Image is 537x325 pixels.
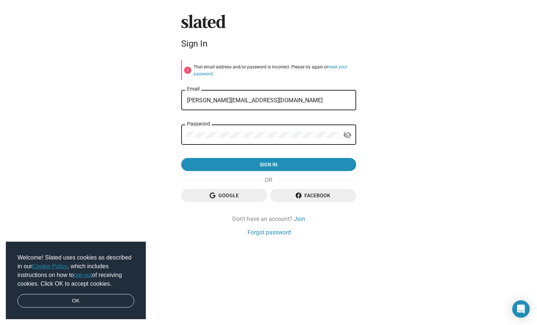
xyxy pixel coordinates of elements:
[181,39,356,49] div: Sign In
[340,128,355,143] button: Show password
[181,15,356,52] sl-branding: Sign In
[181,158,356,171] button: Sign in
[294,215,305,223] a: Join
[183,66,192,75] mat-icon: error
[248,229,291,236] a: Forgot password
[270,189,356,202] button: Facebook
[512,300,530,318] div: Open Intercom Messenger
[17,253,134,288] span: Welcome! Slated uses cookies as described in our , which includes instructions on how to of recei...
[187,189,261,202] span: Google
[187,158,350,171] span: Sign in
[6,242,146,320] div: cookieconsent
[181,215,356,223] div: Don't have an account?
[194,64,347,76] a: reset your password
[32,263,67,269] a: Cookie Policy
[276,189,350,202] span: Facebook
[74,272,92,278] a: opt-out
[343,130,352,141] mat-icon: visibility_off
[181,189,267,202] button: Google
[194,64,347,76] span: That email address and/or password is incorrect. Please try again or .
[17,294,134,308] a: dismiss cookie message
